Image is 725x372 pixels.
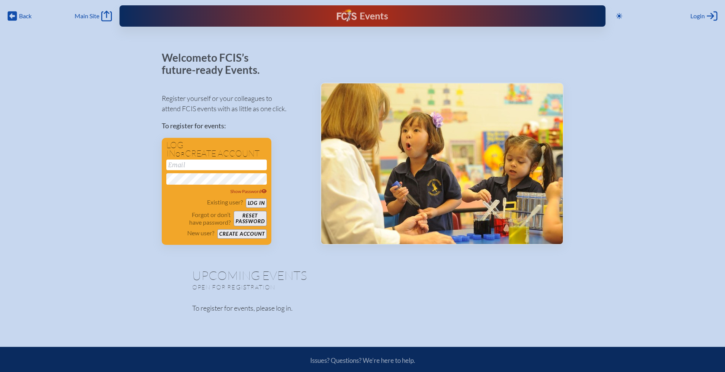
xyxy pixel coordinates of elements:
p: New user? [187,229,214,237]
span: Back [19,12,32,20]
p: Register yourself or your colleagues to attend FCIS events with as little as one click. [162,93,308,114]
p: Welcome to FCIS’s future-ready Events. [162,52,268,76]
button: Log in [246,198,267,208]
h1: Upcoming Events [192,269,533,281]
button: Create account [217,229,266,239]
span: or [175,150,185,158]
span: Show Password [230,188,267,194]
span: Login [690,12,705,20]
a: Main Site [75,11,112,21]
p: Existing user? [207,198,243,206]
img: Events [321,83,563,244]
h1: Log in create account [166,141,267,158]
p: Issues? Questions? We’re here to help. [229,356,497,364]
p: To register for events: [162,121,308,131]
button: Resetpassword [234,211,266,226]
p: Open for registration [192,283,393,291]
div: FCIS Events — Future ready [253,9,472,23]
span: Main Site [75,12,99,20]
p: To register for events, please log in. [192,303,533,313]
p: Forgot or don’t have password? [166,211,231,226]
input: Email [166,160,267,170]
